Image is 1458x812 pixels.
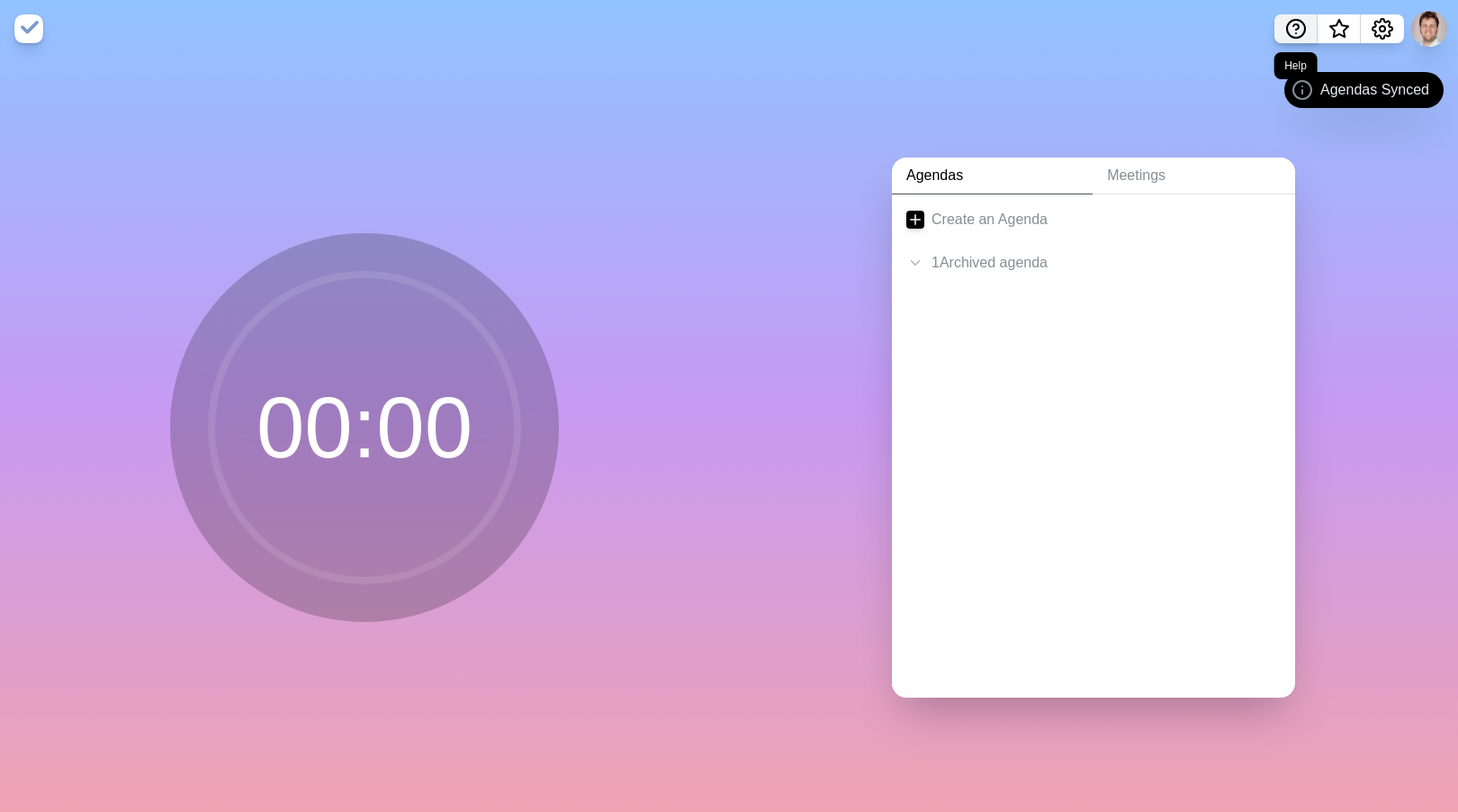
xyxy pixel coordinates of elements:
span: Agendas Synced [1320,79,1429,101]
img: timeblocks logo [14,14,43,43]
button: Settings [1361,14,1404,43]
a: Agendas [892,158,1093,194]
a: Meetings [1093,158,1295,194]
div: 1 Archived agenda [892,245,1295,281]
a: Create an Agenda [892,194,1295,245]
button: Help [1274,14,1318,43]
button: What’s new [1318,14,1361,43]
div: . [892,281,1295,317]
